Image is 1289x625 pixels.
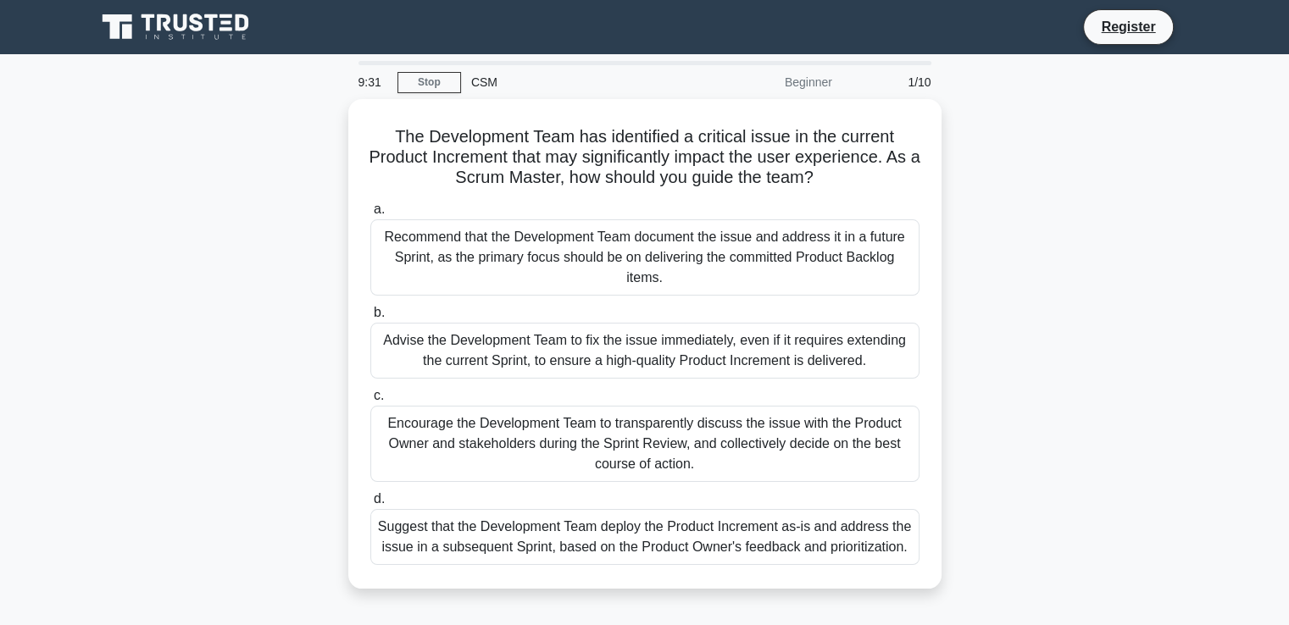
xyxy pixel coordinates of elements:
div: Recommend that the Development Team document the issue and address it in a future Sprint, as the ... [370,219,920,296]
div: 1/10 [842,65,942,99]
div: Encourage the Development Team to transparently discuss the issue with the Product Owner and stak... [370,406,920,482]
span: c. [374,388,384,402]
span: b. [374,305,385,319]
span: d. [374,491,385,506]
span: a. [374,202,385,216]
div: Suggest that the Development Team deploy the Product Increment as-is and address the issue in a s... [370,509,920,565]
a: Stop [397,72,461,93]
div: CSM [461,65,694,99]
a: Register [1091,16,1165,37]
div: Beginner [694,65,842,99]
h5: The Development Team has identified a critical issue in the current Product Increment that may si... [369,126,921,189]
div: Advise the Development Team to fix the issue immediately, even if it requires extending the curre... [370,323,920,379]
div: 9:31 [348,65,397,99]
